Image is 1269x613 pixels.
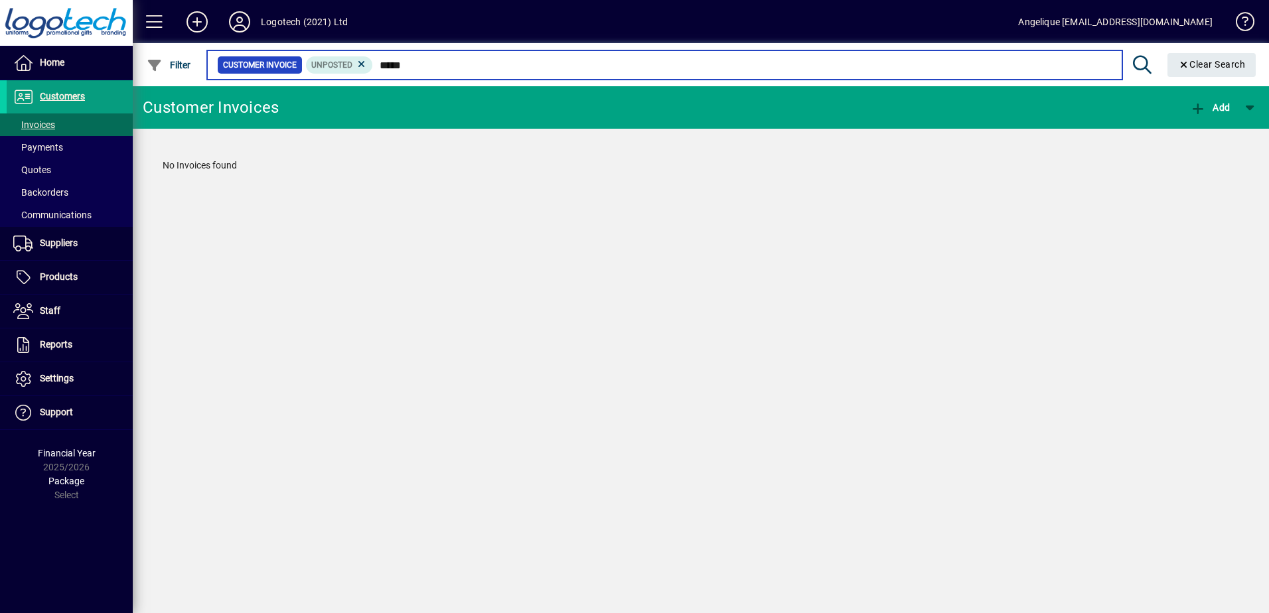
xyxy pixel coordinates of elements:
a: Communications [7,204,133,226]
a: Invoices [7,113,133,136]
span: Support [40,407,73,417]
span: Settings [40,373,74,383]
span: Add [1190,102,1230,113]
a: Quotes [7,159,133,181]
span: Home [40,57,64,68]
span: Unposted [311,60,352,70]
span: Payments [13,142,63,153]
span: Suppliers [40,238,78,248]
button: Profile [218,10,261,34]
span: Products [40,271,78,282]
span: Staff [40,305,60,316]
span: Clear Search [1178,59,1246,70]
a: Staff [7,295,133,328]
a: Support [7,396,133,429]
span: Customers [40,91,85,102]
button: Filter [143,53,194,77]
a: Settings [7,362,133,395]
button: Clear [1167,53,1256,77]
button: Add [1187,96,1233,119]
a: Backorders [7,181,133,204]
button: Add [176,10,218,34]
a: Reports [7,328,133,362]
a: Home [7,46,133,80]
div: Customer Invoices [143,97,279,118]
a: Products [7,261,133,294]
a: Knowledge Base [1226,3,1252,46]
span: Reports [40,339,72,350]
div: Angelique [EMAIL_ADDRESS][DOMAIN_NAME] [1018,11,1213,33]
a: Payments [7,136,133,159]
div: No Invoices found [149,145,1252,186]
span: Communications [13,210,92,220]
mat-chip: Customer Invoice Status: Unposted [306,56,373,74]
a: Suppliers [7,227,133,260]
span: Filter [147,60,191,70]
span: Customer Invoice [223,58,297,72]
span: Backorders [13,187,68,198]
span: Package [48,476,84,486]
div: Logotech (2021) Ltd [261,11,348,33]
span: Quotes [13,165,51,175]
span: Invoices [13,119,55,130]
span: Financial Year [38,448,96,458]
